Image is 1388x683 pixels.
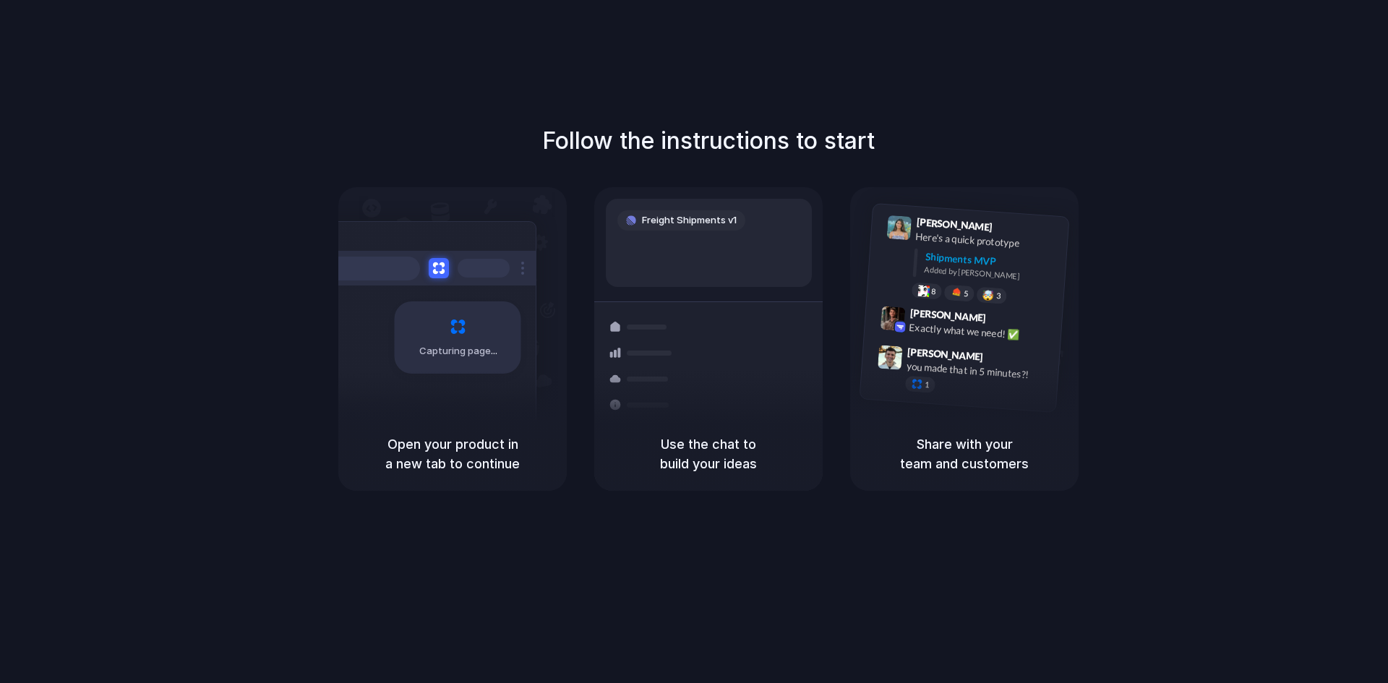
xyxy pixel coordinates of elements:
div: Added by [PERSON_NAME] [924,264,1057,285]
div: Shipments MVP [925,249,1058,273]
h1: Follow the instructions to start [542,124,875,158]
h5: Open your product in a new tab to continue [356,434,549,473]
span: 5 [964,290,969,298]
span: [PERSON_NAME] [916,214,993,235]
span: [PERSON_NAME] [907,344,984,365]
span: Capturing page [419,344,500,358]
span: 9:41 AM [997,221,1027,239]
h5: Share with your team and customers [867,434,1061,473]
div: you made that in 5 minutes?! [906,358,1050,383]
span: 9:47 AM [988,351,1017,368]
div: Exactly what we need! ✅ [909,320,1053,345]
h5: Use the chat to build your ideas [612,434,805,473]
div: 🤯 [982,290,995,301]
div: Here's a quick prototype [915,229,1060,254]
span: [PERSON_NAME] [909,305,986,326]
span: Freight Shipments v1 [642,213,737,228]
span: 9:42 AM [990,312,1020,330]
span: 3 [996,292,1001,300]
span: 8 [931,288,936,296]
span: 1 [925,381,930,389]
